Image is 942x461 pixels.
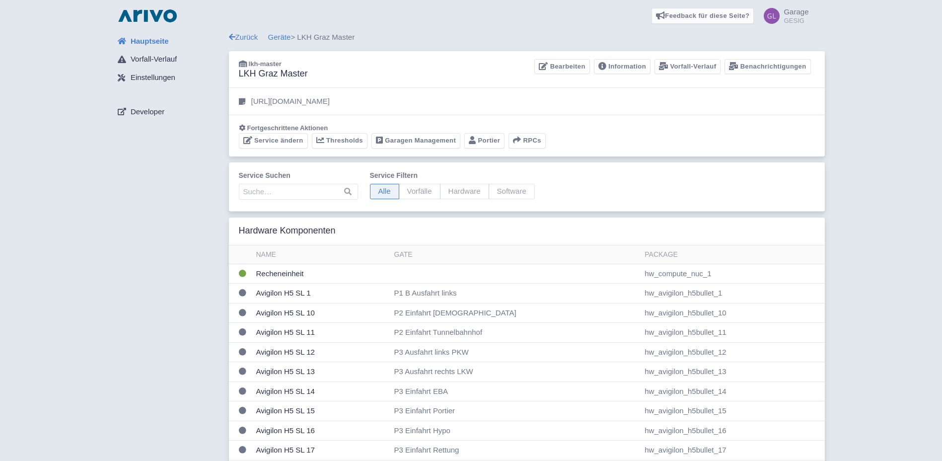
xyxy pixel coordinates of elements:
a: Benachrichtigungen [725,59,810,75]
a: Portier [464,133,505,149]
td: Avigilon H5 SL 13 [252,362,390,382]
a: Zurück [229,33,258,41]
td: P3 Einfahrt Portier [390,401,641,421]
label: Service filtern [370,170,535,181]
input: Suche… [239,184,358,200]
th: Package [641,245,824,264]
a: Geräte [268,33,291,41]
td: P2 Einfahrt Tunnelbahnhof [390,323,641,343]
div: > LKH Graz Master [229,32,825,43]
p: [URL][DOMAIN_NAME] [251,96,330,107]
td: Avigilon H5 SL 1 [252,284,390,304]
span: Hardware [440,184,489,199]
a: Garagen Management [371,133,460,149]
a: Einstellungen [110,69,229,87]
span: Hauptseite [131,36,169,47]
td: hw_avigilon_h5bullet_16 [641,421,824,441]
span: Vorfälle [399,184,440,199]
button: RPCs [508,133,546,149]
h3: Hardware Komponenten [239,226,336,236]
td: Recheneinheit [252,264,390,284]
a: Bearbeiten [534,59,589,75]
a: Thresholds [312,133,367,149]
a: Vorfall-Verlauf [110,50,229,69]
span: Software [489,184,535,199]
th: Name [252,245,390,264]
label: Service suchen [239,170,358,181]
td: Avigilon H5 SL 17 [252,441,390,461]
td: hw_avigilon_h5bullet_15 [641,401,824,421]
td: Avigilon H5 SL 10 [252,303,390,323]
h3: LKH Graz Master [239,69,308,79]
span: lkh-master [249,60,282,68]
a: Feedback für diese Seite? [652,8,754,24]
td: hw_avigilon_h5bullet_17 [641,441,824,461]
td: hw_avigilon_h5bullet_10 [641,303,824,323]
span: Garage [784,7,808,16]
td: Avigilon H5 SL 15 [252,401,390,421]
td: P3 Einfahrt Hypo [390,421,641,441]
td: Avigilon H5 SL 12 [252,342,390,362]
a: Service ändern [239,133,308,149]
td: Avigilon H5 SL 14 [252,382,390,401]
td: Avigilon H5 SL 11 [252,323,390,343]
a: Hauptseite [110,32,229,51]
td: P3 Ausfahrt links PKW [390,342,641,362]
td: hw_compute_nuc_1 [641,264,824,284]
td: P1 B Ausfahrt links [390,284,641,304]
span: Einstellungen [131,72,175,83]
th: Gate [390,245,641,264]
td: P3 Einfahrt Rettung [390,441,641,461]
span: Alle [370,184,399,199]
span: Developer [131,106,164,118]
td: Avigilon H5 SL 16 [252,421,390,441]
span: Vorfall-Verlauf [131,54,177,65]
td: P3 Einfahrt EBA [390,382,641,401]
td: hw_avigilon_h5bullet_14 [641,382,824,401]
td: hw_avigilon_h5bullet_12 [641,342,824,362]
a: Developer [110,102,229,121]
td: hw_avigilon_h5bullet_13 [641,362,824,382]
a: Information [594,59,651,75]
td: P3 Ausfahrt rechts LKW [390,362,641,382]
td: P2 Einfahrt [DEMOGRAPHIC_DATA] [390,303,641,323]
td: hw_avigilon_h5bullet_1 [641,284,824,304]
a: Vorfall-Verlauf [654,59,721,75]
img: logo [116,8,179,24]
small: GESIG [784,17,808,24]
span: Fortgeschrittene Aktionen [247,124,328,132]
a: Garage GESIG [758,8,808,24]
td: hw_avigilon_h5bullet_11 [641,323,824,343]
